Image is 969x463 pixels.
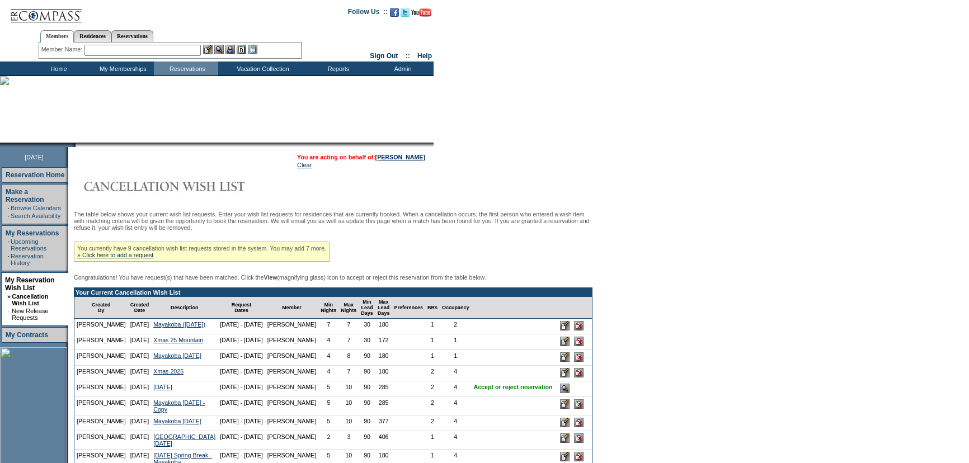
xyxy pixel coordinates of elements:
input: Edit this Request [560,433,570,443]
td: Follow Us :: [348,7,388,20]
td: Preferences [392,297,425,319]
nobr: [DATE] - [DATE] [220,337,263,343]
td: [DATE] [128,431,152,450]
a: My Reservation Wish List [5,276,55,292]
td: Created By [74,297,128,319]
td: 10 [338,381,359,397]
td: · [8,238,10,252]
a: Mayakoba [DATE] [153,418,201,424]
td: 4 [440,397,472,415]
td: 1 [425,431,440,450]
a: Cancellation Wish List [12,293,48,306]
td: [PERSON_NAME] [265,319,319,334]
input: Edit this Request [560,337,570,346]
input: Edit this Request [560,321,570,330]
td: 90 [359,366,375,381]
div: Member Name: [41,45,84,54]
img: Cancellation Wish List [74,175,298,197]
td: 3 [338,431,359,450]
nobr: [DATE] - [DATE] [220,452,263,459]
td: · [8,205,10,211]
td: · [7,308,11,321]
td: [DATE] [128,334,152,350]
td: My Memberships [90,62,154,75]
a: Subscribe to our YouTube Channel [411,11,431,18]
td: 4 [318,350,338,366]
img: blank.gif [76,143,77,147]
a: [GEOGRAPHIC_DATA] [DATE] [153,433,215,447]
td: 4 [440,381,472,397]
td: 90 [359,431,375,450]
td: Your Current Cancellation Wish List [74,288,592,297]
td: Member [265,297,319,319]
a: Members [40,30,74,42]
td: Max Lead Days [375,297,392,319]
td: 7 [318,319,338,334]
td: [DATE] [128,397,152,415]
td: 2 [425,415,440,431]
img: Become our fan on Facebook [390,8,399,17]
input: Delete this Request [574,368,584,377]
td: · [8,253,10,266]
td: 7 [338,366,359,381]
td: [PERSON_NAME] [265,350,319,366]
a: Upcoming Reservations [11,238,46,252]
td: Min Nights [318,297,338,319]
a: Help [417,52,432,60]
td: 1 [425,319,440,334]
td: 4 [440,366,472,381]
input: Delete this Request [574,399,584,409]
td: 30 [359,319,375,334]
a: My Contracts [6,331,48,339]
input: Edit this Request [560,352,570,362]
td: Admin [369,62,434,75]
td: 180 [375,350,392,366]
img: promoShadowLeftCorner.gif [72,143,76,147]
td: 90 [359,415,375,431]
a: Mayakoba [DATE] [153,352,201,359]
input: Delete this Request [574,321,584,330]
b: » [7,293,11,300]
input: Delete this Request [574,418,584,427]
td: 7 [338,334,359,350]
img: Impersonate [225,45,235,54]
td: 30 [359,334,375,350]
td: 2 [425,397,440,415]
td: Reservations [154,62,218,75]
a: Search Availability [11,212,60,219]
td: [DATE] [128,366,152,381]
input: Edit this Request [560,399,570,409]
input: Delete this Request [574,337,584,346]
a: Residences [74,30,111,42]
span: You are acting on behalf of: [297,154,425,160]
td: [PERSON_NAME] [74,397,128,415]
a: Xmas 25 Mountain [153,337,203,343]
td: 8 [338,350,359,366]
td: [PERSON_NAME] [265,366,319,381]
td: Occupancy [440,297,472,319]
td: Vacation Collection [218,62,305,75]
td: [PERSON_NAME] [74,415,128,431]
nobr: [DATE] - [DATE] [220,384,263,390]
a: Make a Reservation [6,188,44,204]
b: View [264,274,277,281]
td: 4 [318,366,338,381]
td: Request Dates [218,297,265,319]
td: Reports [305,62,369,75]
td: Min Lead Days [359,297,375,319]
a: My Reservations [6,229,59,237]
a: Mayakoba [DATE] - Copy [153,399,205,413]
a: Browse Calendars [11,205,61,211]
td: [PERSON_NAME] [74,350,128,366]
td: 5 [318,415,338,431]
span: :: [406,52,410,60]
nobr: [DATE] - [DATE] [220,418,263,424]
td: · [8,212,10,219]
td: [PERSON_NAME] [265,397,319,415]
a: Follow us on Twitter [401,11,410,18]
a: » Click here to add a request [77,252,153,258]
a: Mayakoba ([DATE]) [153,321,205,328]
img: Subscribe to our YouTube Channel [411,8,431,17]
td: 2 [425,381,440,397]
td: [DATE] [128,381,152,397]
